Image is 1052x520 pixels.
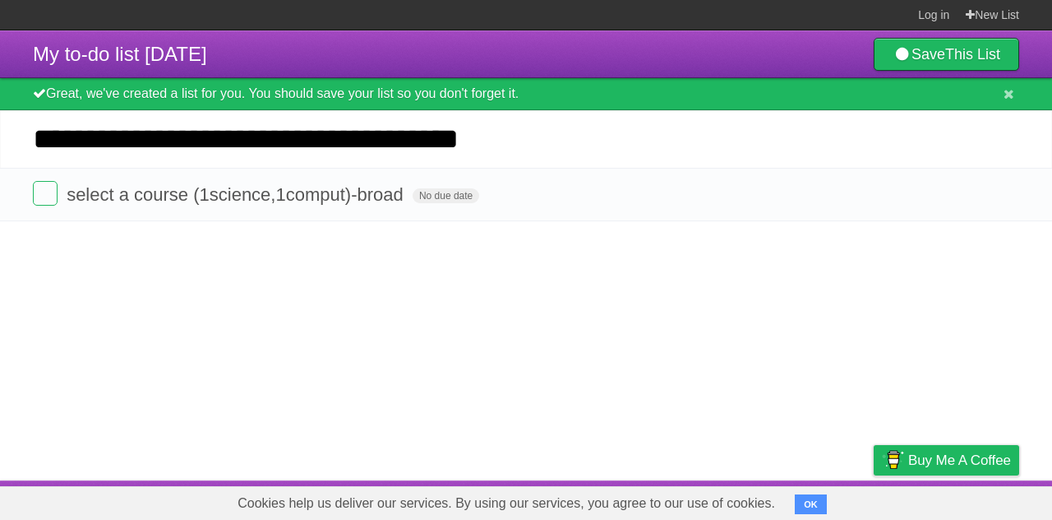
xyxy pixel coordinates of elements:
[908,446,1011,475] span: Buy me a coffee
[882,446,904,474] img: Buy me a coffee
[655,485,690,516] a: About
[852,485,895,516] a: Privacy
[33,181,58,206] label: Done
[33,43,207,65] span: My to-do list [DATE]
[795,494,827,514] button: OK
[874,445,1019,476] a: Buy me a coffee
[945,46,1000,63] b: This List
[221,487,791,520] span: Cookies help us deliver our services. By using our services, you agree to our use of cookies.
[916,485,1019,516] a: Suggest a feature
[413,188,479,203] span: No due date
[874,38,1019,71] a: SaveThis List
[67,184,408,205] span: select a course (1science,1comput)-broad
[709,485,776,516] a: Developers
[796,485,833,516] a: Terms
